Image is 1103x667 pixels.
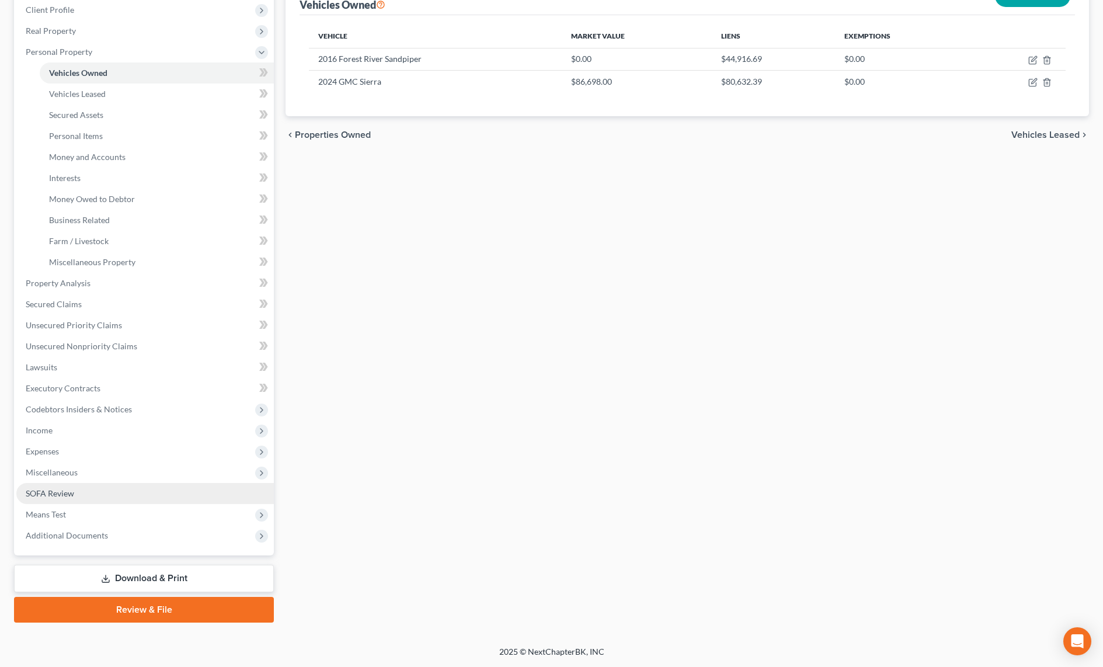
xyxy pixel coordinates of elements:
span: Additional Documents [26,530,108,540]
span: Personal Property [26,47,92,57]
span: Expenses [26,446,59,456]
a: Money and Accounts [40,147,274,168]
i: chevron_right [1080,130,1089,140]
span: Means Test [26,509,66,519]
span: Property Analysis [26,278,91,288]
span: Miscellaneous Property [49,257,135,267]
span: Money and Accounts [49,152,126,162]
a: Lawsuits [16,357,274,378]
span: Farm / Livestock [49,236,109,246]
td: $80,632.39 [712,71,835,93]
th: Vehicle [309,25,562,48]
a: Executory Contracts [16,378,274,399]
a: Review & File [14,597,274,623]
span: Secured Claims [26,299,82,309]
span: Secured Assets [49,110,103,120]
span: Client Profile [26,5,74,15]
a: Secured Assets [40,105,274,126]
a: Vehicles Leased [40,84,274,105]
a: Secured Claims [16,294,274,315]
span: Miscellaneous [26,467,78,477]
a: SOFA Review [16,483,274,504]
td: $0.00 [835,48,969,70]
td: $0.00 [835,71,969,93]
span: SOFA Review [26,488,74,498]
span: Income [26,425,53,435]
button: Vehicles Leased chevron_right [1011,130,1089,140]
a: Interests [40,168,274,189]
a: Unsecured Priority Claims [16,315,274,336]
a: Property Analysis [16,273,274,294]
td: 2024 GMC Sierra [309,71,562,93]
span: Money Owed to Debtor [49,194,135,204]
span: Codebtors Insiders & Notices [26,404,132,414]
span: Real Property [26,26,76,36]
span: Business Related [49,215,110,225]
span: Vehicles Leased [49,89,106,99]
td: $86,698.00 [562,71,712,93]
span: Unsecured Nonpriority Claims [26,341,137,351]
span: Personal Items [49,131,103,141]
i: chevron_left [286,130,295,140]
th: Exemptions [835,25,969,48]
span: Lawsuits [26,362,57,372]
span: Vehicles Owned [49,68,107,78]
a: Vehicles Owned [40,62,274,84]
a: Business Related [40,210,274,231]
a: Personal Items [40,126,274,147]
a: Download & Print [14,565,274,592]
a: Farm / Livestock [40,231,274,252]
div: Open Intercom Messenger [1063,627,1091,655]
span: Executory Contracts [26,383,100,393]
a: Unsecured Nonpriority Claims [16,336,274,357]
span: Interests [49,173,81,183]
span: Unsecured Priority Claims [26,320,122,330]
a: Money Owed to Debtor [40,189,274,210]
th: Liens [712,25,835,48]
th: Market Value [562,25,712,48]
button: chevron_left Properties Owned [286,130,371,140]
span: Properties Owned [295,130,371,140]
td: 2016 Forest River Sandpiper [309,48,562,70]
span: Vehicles Leased [1011,130,1080,140]
td: $44,916.69 [712,48,835,70]
a: Miscellaneous Property [40,252,274,273]
td: $0.00 [562,48,712,70]
div: 2025 © NextChapterBK, INC [219,646,885,667]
